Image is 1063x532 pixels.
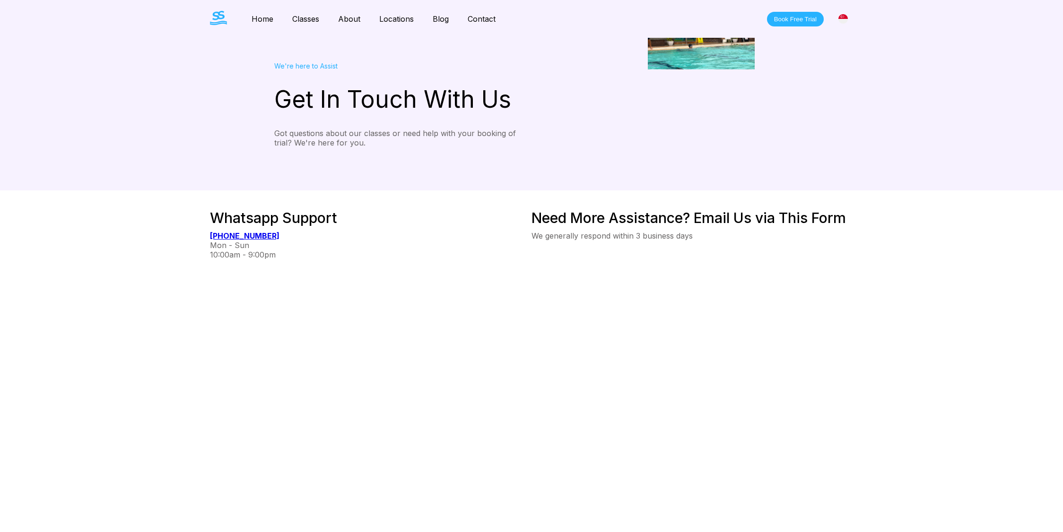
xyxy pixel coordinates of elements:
[210,231,279,240] a: [PHONE_NUMBER]
[458,14,505,24] a: Contact
[370,14,423,24] a: Locations
[423,14,458,24] a: Blog
[242,14,283,24] a: Home
[566,38,755,172] img: Swimming Classes
[210,240,531,250] div: Mon - Sun
[767,12,824,26] button: Book Free Trial
[283,14,329,24] a: Classes
[274,129,531,147] div: Got questions about our classes or need help with your booking of trial? We're here for you.
[210,11,227,25] img: The Swim Starter Logo
[833,9,853,29] div: [GEOGRAPHIC_DATA]
[329,14,370,24] a: About
[274,85,531,113] div: Get In Touch With Us
[210,209,531,226] div: Whatsapp Support
[531,209,853,226] div: Need More Assistance? Email Us via This Form
[531,231,853,240] div: We generally respond within 3 business days
[838,14,848,24] img: Singapore
[274,62,531,70] div: We're here to Assist
[210,250,531,259] div: 10:00am - 9:00pm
